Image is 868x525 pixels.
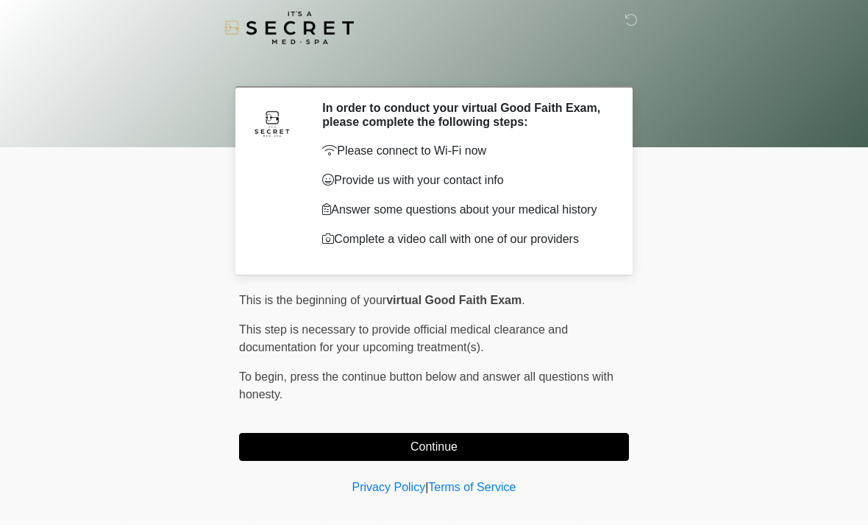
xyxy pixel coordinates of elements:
img: It's A Secret Med Spa Logo [224,11,354,44]
h1: ‎ ‎ [228,53,640,80]
a: Privacy Policy [352,481,426,493]
strong: virtual Good Faith Exam [386,294,522,306]
img: Agent Avatar [250,101,294,145]
a: | [425,481,428,493]
span: . [522,294,524,306]
a: Terms of Service [428,481,516,493]
span: press the continue button below and answer all questions with honesty. [239,370,613,401]
span: This is the beginning of your [239,294,386,306]
span: This step is necessary to provide official medical clearance and documentation for your upcoming ... [239,323,568,353]
p: Please connect to Wi-Fi now [322,142,607,160]
p: Complete a video call with one of our providers [322,230,607,248]
button: Continue [239,433,629,461]
p: Provide us with your contact info [322,172,607,189]
p: Answer some questions about your medical history [322,201,607,219]
h2: In order to conduct your virtual Good Faith Exam, please complete the following steps: [322,101,607,129]
span: To begin, [239,370,290,383]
